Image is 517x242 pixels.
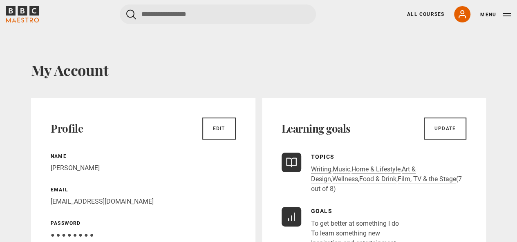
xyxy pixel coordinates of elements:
[311,229,399,238] li: To learn something new
[51,153,236,160] p: Name
[333,165,350,173] a: Music
[480,11,511,19] button: Toggle navigation
[202,118,236,140] a: Edit
[311,165,331,173] a: Writing
[120,4,316,24] input: Search
[407,11,444,18] a: All Courses
[311,219,399,229] li: To get better at something I do
[351,165,401,173] a: Home & Lifestyle
[359,175,396,183] a: Food & Drink
[311,164,467,194] p: , , , , , , (7 out of 8)
[6,6,39,22] svg: BBC Maestro
[311,153,467,161] p: Topics
[51,220,236,227] p: Password
[332,175,358,183] a: Wellness
[311,207,399,215] p: Goals
[424,118,466,140] a: Update
[31,61,486,78] h1: My Account
[51,231,94,239] span: ● ● ● ● ● ● ● ●
[282,122,351,135] h2: Learning goals
[51,197,236,206] p: [EMAIL_ADDRESS][DOMAIN_NAME]
[51,122,83,135] h2: Profile
[126,9,136,20] button: Submit the search query
[51,186,236,193] p: Email
[51,163,236,173] p: [PERSON_NAME]
[398,175,456,183] a: Film, TV & the Stage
